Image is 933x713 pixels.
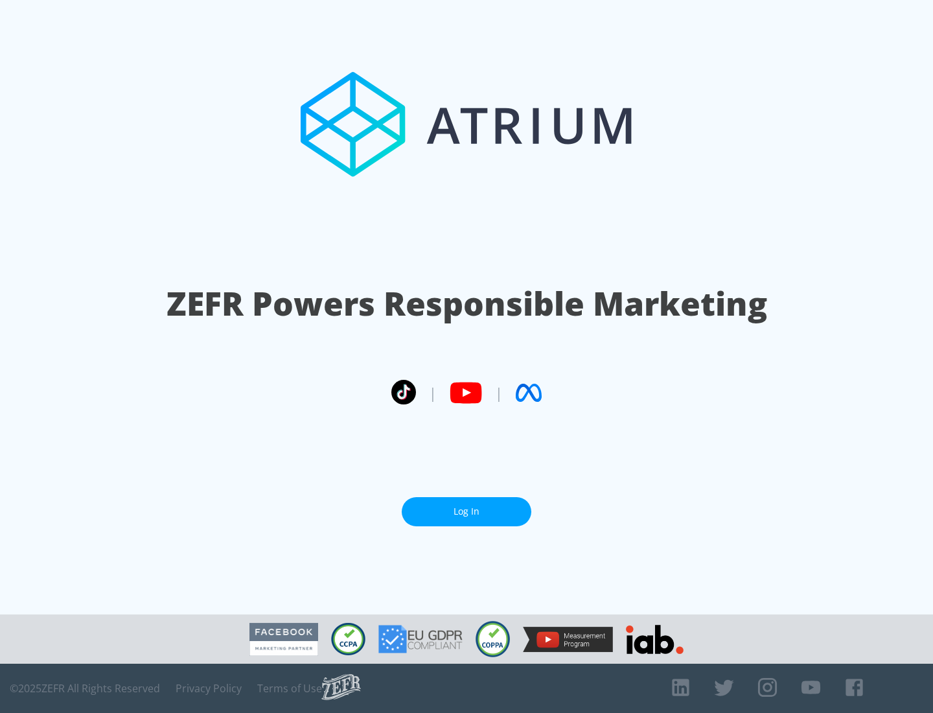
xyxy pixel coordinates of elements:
span: | [495,383,503,403]
img: IAB [626,625,684,654]
a: Privacy Policy [176,682,242,695]
img: CCPA Compliant [331,623,365,655]
a: Terms of Use [257,682,322,695]
img: GDPR Compliant [378,625,463,653]
h1: ZEFR Powers Responsible Marketing [167,281,767,326]
span: | [429,383,437,403]
img: YouTube Measurement Program [523,627,613,652]
img: Facebook Marketing Partner [249,623,318,656]
img: COPPA Compliant [476,621,510,657]
span: © 2025 ZEFR All Rights Reserved [10,682,160,695]
a: Log In [402,497,531,526]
